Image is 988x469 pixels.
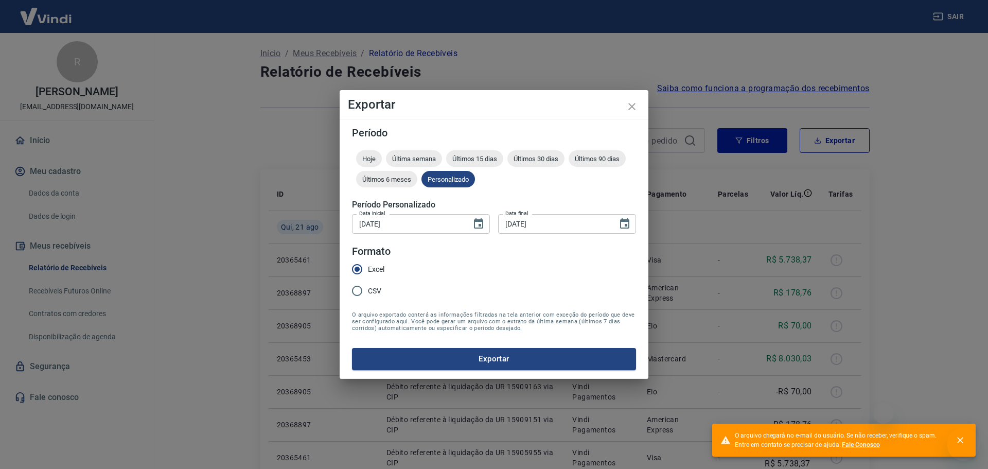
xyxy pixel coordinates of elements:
[368,286,381,297] span: CSV
[505,210,528,217] label: Data final
[947,428,980,461] iframe: Botão para abrir a janela de mensagens
[352,244,391,259] legend: Formato
[446,150,503,167] div: Últimos 15 dias
[620,94,644,119] button: close
[569,155,626,163] span: Últimos 90 dias
[507,150,564,167] div: Últimos 30 dias
[356,155,382,163] span: Hoje
[507,155,564,163] span: Últimos 30 dias
[356,176,417,183] span: Últimos 6 meses
[468,214,489,234] button: Choose date, selected date is 16 de ago de 2025
[352,214,464,233] input: DD/MM/YYYY
[873,403,894,424] iframe: Fechar mensagem
[348,98,640,111] h4: Exportar
[352,128,636,138] h5: Período
[386,155,442,163] span: Última semana
[356,150,382,167] div: Hoje
[352,200,636,210] h5: Período Personalizado
[386,150,442,167] div: Última semana
[352,348,636,370] button: Exportar
[498,214,610,233] input: DD/MM/YYYY
[569,150,626,167] div: Últimos 90 dias
[352,311,636,332] span: O arquivo exportado conterá as informações filtradas na tela anterior com exceção do período que ...
[614,214,635,234] button: Choose date, selected date is 21 de ago de 2025
[421,176,475,183] span: Personalizado
[368,264,384,275] span: Excel
[421,171,475,187] div: Personalizado
[842,441,880,448] a: Fale Conosco
[356,171,417,187] div: Últimos 6 meses
[446,155,503,163] span: Últimos 15 dias
[735,431,941,449] div: O arquivo chegará no e-mail do usuário. Se não receber, verifique o spam. Entre em contato se pre...
[359,210,385,217] label: Data inicial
